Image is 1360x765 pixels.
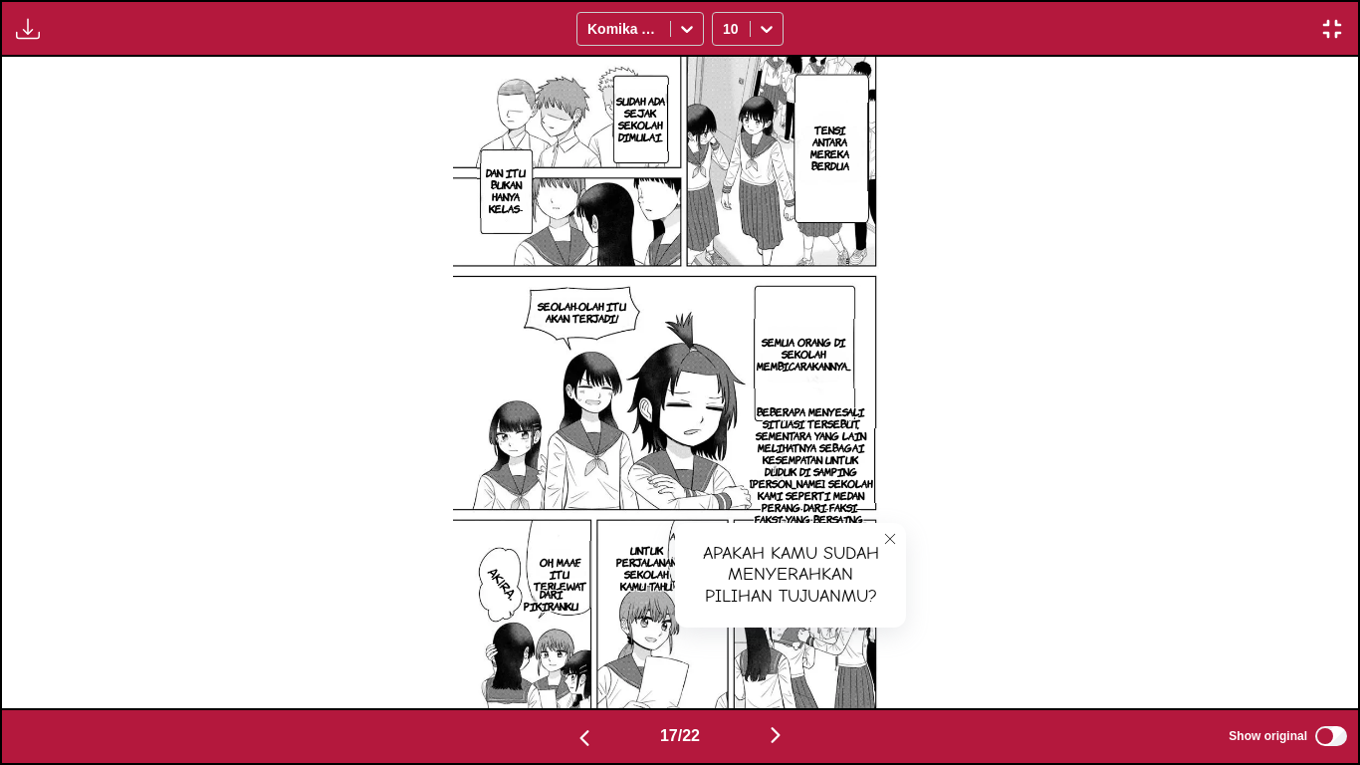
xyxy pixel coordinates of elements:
input: Show original [1315,726,1347,746]
p: OH, MAAF. Itu terlewat [528,552,591,596]
p: TENSI ANTARA MEREKA BERDUA [793,120,868,175]
p: Beberapa menyesali situasi tersebut, sementara yang lain melihatnya sebagai kesempatan untuk dudu... [744,401,877,529]
button: close-tooltip [874,523,906,555]
img: Download translated images [16,17,40,41]
p: SEOLAH-OLAH ITU AKAN TERJADI! [523,296,641,328]
p: SEMUA ORANG DI SEKOLAH MEMBICARAKANNYA... [751,332,857,376]
div: APAKAH KAMU SUDAH MENYERAHKAN PILIHAN TUJUANMU? [675,523,906,628]
img: Next page [764,723,788,747]
p: SUDAH ADA SEJAK SEKOLAH DIMULAI. [609,91,672,146]
p: Untuk perjalanan sekolah. kamu tahu. [612,540,681,596]
img: Manga Panel [453,57,906,707]
span: Show original [1229,729,1307,743]
span: 17 / 22 [660,727,700,745]
p: APAKAH KAMU SUDAH MENYERAHKAN PILIHAN TUJUANMU? [663,526,740,594]
p: dari pikiranku [520,584,582,616]
p: DAN ITU BUKAN HANYA KELAS- [477,162,534,218]
img: Previous page [572,726,596,750]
